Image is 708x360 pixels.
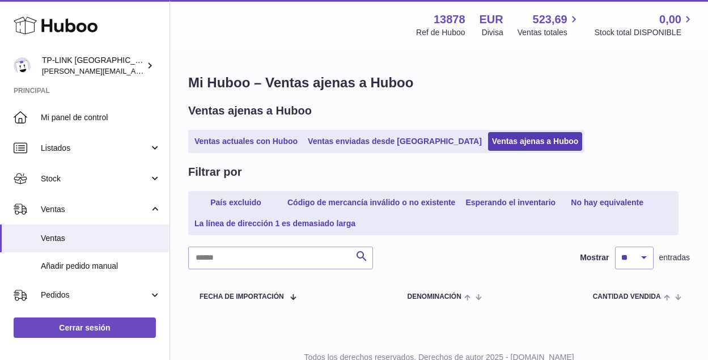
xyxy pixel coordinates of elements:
span: 523,69 [533,12,567,27]
div: TP-LINK [GEOGRAPHIC_DATA], SOCIEDAD LIMITADA [42,55,144,77]
a: No hay equivalente [562,193,652,212]
span: Stock [41,173,149,184]
span: Mi panel de control [41,112,161,123]
span: Pedidos [41,290,149,300]
a: La línea de dirección 1 es demasiado larga [190,214,359,233]
h1: Mi Huboo – Ventas ajenas a Huboo [188,74,690,92]
a: Ventas actuales con Huboo [190,132,302,151]
span: Denominación [407,293,461,300]
label: Mostrar [580,252,609,263]
div: Ref de Huboo [416,27,465,38]
a: Ventas enviadas desde [GEOGRAPHIC_DATA] [304,132,486,151]
span: Ventas [41,233,161,244]
span: [PERSON_NAME][EMAIL_ADDRESS][DOMAIN_NAME] [42,66,227,75]
h2: Filtrar por [188,164,241,180]
img: celia.yan@tp-link.com [14,57,31,74]
span: 0,00 [659,12,681,27]
a: Cerrar sesión [14,317,156,338]
a: Código de mercancía inválido o no existente [283,193,459,212]
span: Ventas [41,204,149,215]
div: Divisa [482,27,503,38]
h2: Ventas ajenas a Huboo [188,103,312,118]
span: Stock total DISPONIBLE [595,27,694,38]
strong: 13878 [434,12,465,27]
span: entradas [659,252,690,263]
span: Ventas totales [518,27,580,38]
a: Ventas ajenas a Huboo [488,132,583,151]
a: 0,00 Stock total DISPONIBLE [595,12,694,38]
a: Esperando el inventario [461,193,559,212]
a: 523,69 Ventas totales [518,12,580,38]
a: País excluido [190,193,281,212]
span: Listados [41,143,149,154]
span: Cantidad vendida [593,293,661,300]
span: Añadir pedido manual [41,261,161,272]
span: Fecha de importación [200,293,284,300]
strong: EUR [480,12,503,27]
